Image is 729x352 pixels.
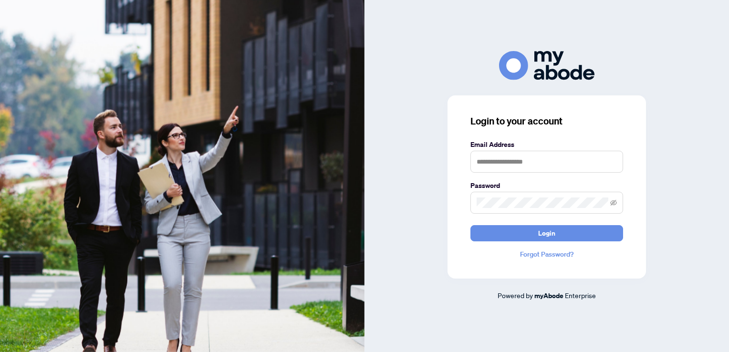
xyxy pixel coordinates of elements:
span: Login [538,226,555,241]
a: Forgot Password? [470,249,623,259]
h3: Login to your account [470,114,623,128]
span: eye-invisible [610,199,617,206]
label: Email Address [470,139,623,150]
span: Powered by [498,291,533,300]
span: Enterprise [565,291,596,300]
a: myAbode [534,290,563,301]
img: ma-logo [499,51,594,80]
label: Password [470,180,623,191]
button: Login [470,225,623,241]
